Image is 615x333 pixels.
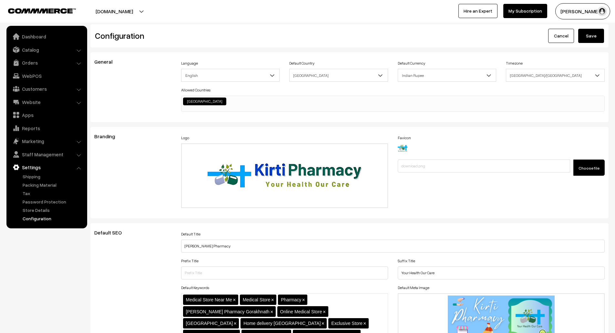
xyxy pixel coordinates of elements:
[398,143,407,153] img: 16782690674653download.png
[270,309,273,315] span: ×
[597,6,607,16] img: user
[302,297,305,303] span: ×
[398,70,496,81] span: Indian Rupee
[234,321,237,326] span: ×
[181,231,200,237] label: Default Title
[8,135,85,147] a: Marketing
[506,60,523,66] label: Timezone
[21,173,85,180] a: Shipping
[181,70,280,81] span: English
[579,166,600,171] span: Choose file
[8,6,65,14] a: COMMMERCE
[8,161,85,173] a: Settings
[331,321,362,326] span: Exclusive Store
[398,135,411,141] label: Favicon
[548,29,574,43] a: Cancel
[8,70,85,82] a: WebPOS
[503,4,547,18] a: My Subscription
[243,321,321,326] span: Home delivery [GEOGRAPHIC_DATA]
[21,198,85,205] a: Password Protection
[398,60,425,66] label: Default Currency
[281,297,301,302] span: Pharmacy
[8,31,85,42] a: Dashboard
[186,321,233,326] span: [GEOGRAPHIC_DATA]
[94,58,120,65] span: General
[94,133,123,140] span: Branding
[280,309,322,314] span: Online Medical Store
[243,297,271,302] span: Medical Store
[289,60,314,66] label: Default Country
[8,8,76,13] img: COMMMERCE
[8,57,85,68] a: Orders
[289,69,388,82] span: India
[506,69,605,82] span: Asia/Kolkata
[181,69,280,82] span: English
[8,149,85,160] a: Staff Management
[578,29,604,43] button: Save
[271,297,274,303] span: ×
[181,240,605,253] input: Title
[458,4,497,18] a: Hire an Expert
[181,258,199,264] label: Prefix Title
[181,266,388,279] input: Prefix Title
[186,297,232,302] span: Medical Store Near Me
[73,3,156,19] button: [DOMAIN_NAME]
[363,321,366,326] span: ×
[21,190,85,197] a: Tax
[398,285,429,291] label: Default Meta Image
[323,309,326,315] span: ×
[398,266,605,279] input: Suffix Title
[8,109,85,121] a: Apps
[555,3,610,19] button: [PERSON_NAME]
[186,309,270,314] span: [PERSON_NAME] Pharmacy Gorakhnath
[95,31,345,41] h2: Configuration
[398,69,497,82] span: Indian Rupee
[398,160,570,172] input: download.png
[8,83,85,95] a: Customers
[181,285,209,291] label: Default Keywords
[8,122,85,134] a: Reports
[21,182,85,188] a: Packing Material
[21,215,85,222] a: Configuration
[181,60,198,66] label: Language
[8,96,85,108] a: Website
[94,229,129,236] span: Default SEO
[183,98,226,105] li: India
[398,258,415,264] label: Suffix Title
[290,70,388,81] span: India
[322,321,324,326] span: ×
[8,44,85,56] a: Catalog
[233,297,236,303] span: ×
[181,87,210,93] label: Allowed Countries
[21,207,85,213] a: Store Details
[181,135,189,141] label: Logo
[506,70,604,81] span: Asia/Kolkata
